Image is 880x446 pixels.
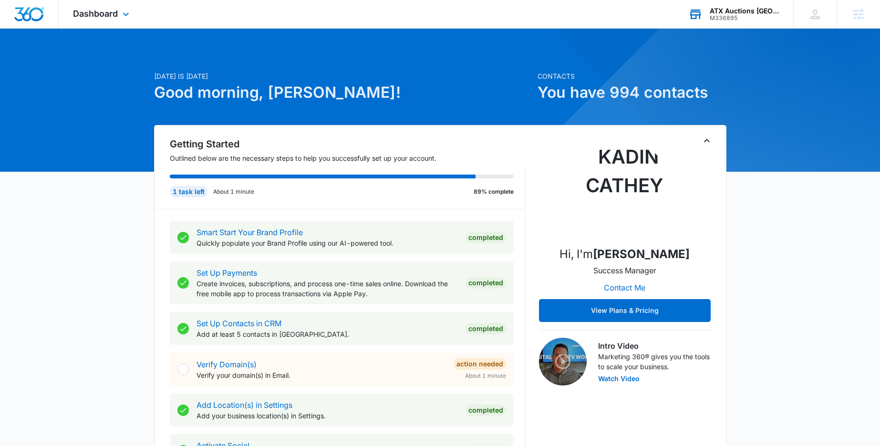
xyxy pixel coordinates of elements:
a: Add Location(s) in Settings [197,400,292,410]
img: logo_orange.svg [15,15,23,23]
h2: Getting Started [170,137,526,151]
a: Set Up Payments [197,268,257,278]
div: Completed [466,232,506,243]
p: Success Manager [593,265,656,276]
div: Domain: [DOMAIN_NAME] [25,25,105,32]
img: Kadin Cathey [577,143,673,238]
div: v 4.0.25 [27,15,47,23]
p: Add at least 5 contacts in [GEOGRAPHIC_DATA]. [197,329,458,339]
h1: You have 994 contacts [538,81,726,104]
h1: Good morning, [PERSON_NAME]! [154,81,532,104]
button: Toggle Collapse [701,135,713,146]
p: Add your business location(s) in Settings. [197,411,458,421]
p: About 1 minute [213,187,254,196]
div: account name [710,7,779,15]
a: Smart Start Your Brand Profile [197,228,303,237]
p: 89% complete [474,187,514,196]
strong: [PERSON_NAME] [593,247,690,261]
img: tab_keywords_by_traffic_grey.svg [95,55,103,63]
a: Set Up Contacts in CRM [197,319,281,328]
button: View Plans & Pricing [539,299,711,322]
div: account id [710,15,779,21]
a: Verify Domain(s) [197,360,257,369]
p: Outlined below are the necessary steps to help you successfully set up your account. [170,153,526,163]
p: Hi, I'm [559,246,690,263]
div: Completed [466,277,506,289]
p: Verify your domain(s) in Email. [197,370,446,380]
p: Create invoices, subscriptions, and process one-time sales online. Download the free mobile app t... [197,279,458,299]
div: Keywords by Traffic [105,56,161,62]
div: Completed [466,323,506,334]
h3: Intro Video [598,340,711,352]
div: Action Needed [454,358,506,370]
img: Intro Video [539,338,587,385]
img: website_grey.svg [15,25,23,32]
p: [DATE] is [DATE] [154,71,532,81]
span: About 1 minute [465,372,506,380]
div: Domain Overview [36,56,85,62]
p: Quickly populate your Brand Profile using our AI-powered tool. [197,238,458,248]
button: Contact Me [594,276,655,299]
div: Completed [466,405,506,416]
div: 1 task left [170,186,207,197]
span: Dashboard [73,9,118,19]
img: tab_domain_overview_orange.svg [26,55,33,63]
p: Marketing 360® gives you the tools to scale your business. [598,352,711,372]
button: Watch Video [598,375,640,382]
p: Contacts [538,71,726,81]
